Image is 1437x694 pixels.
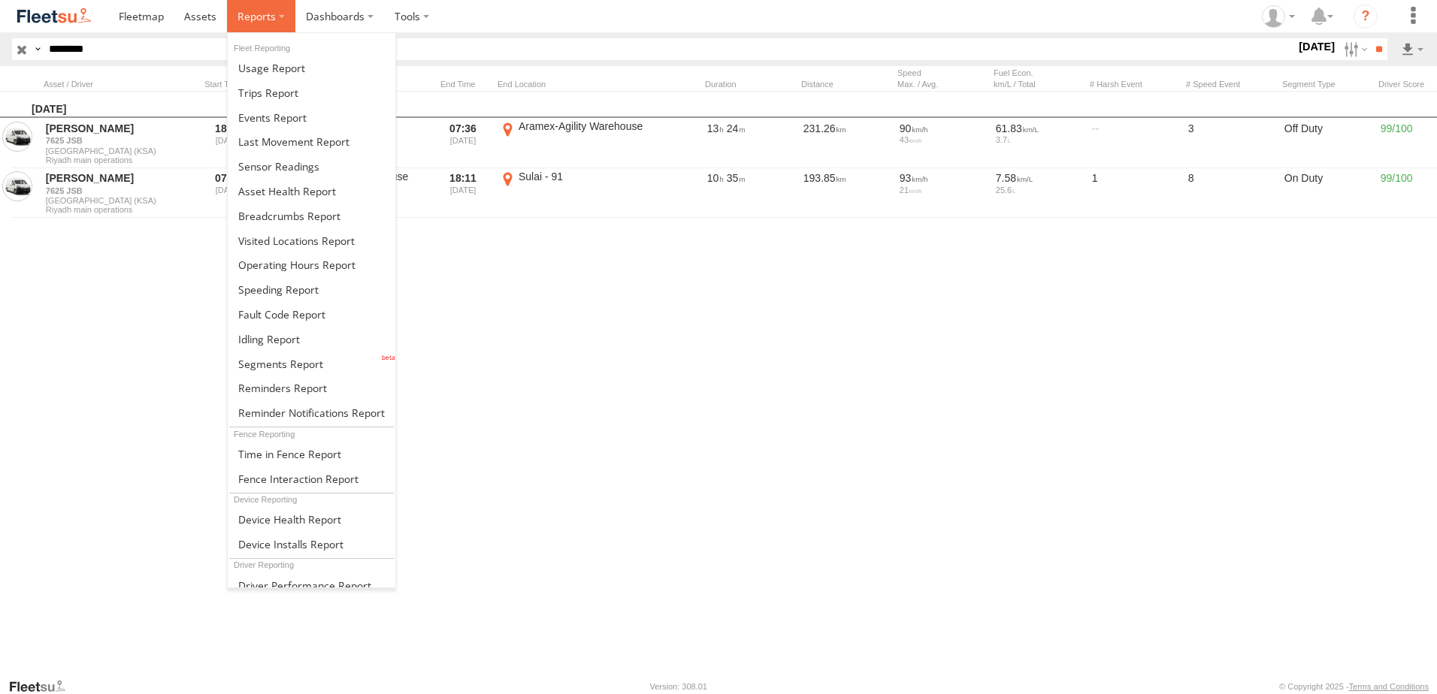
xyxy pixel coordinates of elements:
[228,179,395,204] a: Asset Health Report
[8,679,77,694] a: Visit our Website
[1282,170,1372,216] div: On Duty
[1399,38,1425,60] label: Export results as...
[46,171,192,185] a: [PERSON_NAME]
[200,170,257,216] div: Entered prior to selected date range
[228,507,395,532] a: Device Health Report
[1186,119,1276,166] div: 3
[2,171,32,201] a: View Asset in Asset Management
[801,79,891,89] div: Click to Sort
[996,171,1082,185] div: 7.58
[900,186,985,195] div: 21
[228,442,395,466] a: Time in Fences Report
[46,122,192,135] a: [PERSON_NAME]
[801,170,891,216] div: 193.85
[228,302,395,327] a: Fault Code Report
[200,79,257,89] div: Click to Sort
[996,186,1082,195] div: 25.6
[228,466,395,491] a: Fence Interaction Report
[228,105,395,130] a: Full Events Report
[228,56,395,80] a: Usage Report
[200,119,257,166] div: Entered prior to selected date range
[2,122,32,152] a: View Asset in Asset Management
[801,119,891,166] div: 231.26
[228,129,395,154] a: Last Movement Report
[727,172,746,184] span: 35
[46,146,192,155] span: [GEOGRAPHIC_DATA] (KSA)
[1186,170,1276,216] div: 8
[900,171,985,185] div: 93
[900,135,985,144] div: 43
[32,38,44,60] label: Search Query
[434,79,492,89] div: Click to Sort
[434,170,492,216] div: Exited after selected date range
[707,172,724,184] span: 10
[1338,38,1370,60] label: Search Filter Options
[1282,119,1372,166] div: Off Duty
[1354,5,1378,29] i: ?
[15,6,93,26] img: fleetsu-logo-horizontal.svg
[900,122,985,135] div: 90
[498,119,663,166] label: Click to View Event Location
[650,682,707,691] div: Version: 308.01
[228,573,395,598] a: Driver Performance Report
[228,80,395,105] a: Trips Report
[228,532,395,557] a: Device Installs Report
[519,119,661,133] div: Aramex-Agility Warehouse
[46,155,192,164] span: Filter Results to this Group
[228,228,395,253] a: Visited Locations Report
[46,135,192,146] a: 7625 JSB
[1296,38,1338,55] label: [DATE]
[228,204,395,228] a: Breadcrumbs Report
[46,205,192,214] span: Filter Results to this Group
[996,122,1082,135] div: 61.83
[727,122,746,134] span: 24
[228,352,395,376] a: Segments Report
[228,376,395,401] a: Reminders Report
[46,186,192,196] a: 7625 JSB
[228,252,395,277] a: Asset Operating Hours Report
[1279,682,1429,691] div: © Copyright 2025 -
[1090,170,1180,216] div: 1
[228,277,395,302] a: Fleet Speed Report
[1349,682,1429,691] a: Terms and Conditions
[707,122,724,134] span: 13
[46,196,192,205] span: [GEOGRAPHIC_DATA] (KSA)
[519,170,661,183] div: Sulai - 91
[434,119,492,166] div: Exited after selected date range
[228,327,395,352] a: Idling Report
[228,400,395,425] a: Service Reminder Notifications Report
[228,154,395,179] a: Sensor Readings
[996,135,1082,144] div: 3.7
[1257,5,1300,28] div: Mussab Ali
[498,170,663,216] label: Click to View Event Location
